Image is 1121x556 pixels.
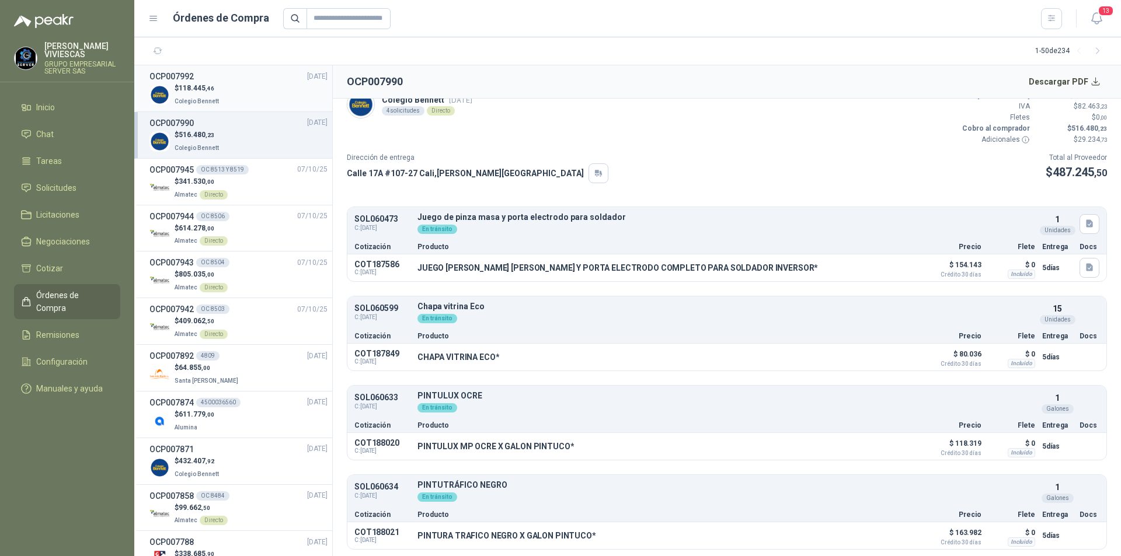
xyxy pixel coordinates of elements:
p: Producto [417,243,916,250]
p: COT187849 [354,349,410,358]
p: Flete [988,422,1035,429]
span: Tareas [36,155,62,167]
span: 487.245 [1053,165,1107,179]
span: Colegio Bennett [175,471,219,477]
div: Directo [200,516,228,525]
span: ,00 [1100,93,1107,99]
div: En tránsito [417,225,457,234]
span: Almatec [175,191,197,198]
img: Company Logo [15,47,37,69]
a: OCP0078924809[DATE] Company Logo$64.855,00Santa [PERSON_NAME] [149,349,328,386]
p: PINTURA TRAFICO NEGRO X GALON PINTUCO* [417,531,596,540]
a: Tareas [14,150,120,172]
p: 1 [1055,391,1060,404]
div: Directo [200,190,228,200]
p: Calle 17A #107-27 Cali , [PERSON_NAME][GEOGRAPHIC_DATA] [347,167,584,180]
span: [DATE] [307,537,328,548]
p: $ [1037,123,1107,134]
span: Remisiones [36,328,79,341]
div: Incluido [1008,537,1035,547]
span: C: [DATE] [354,269,410,276]
span: 805.035 [179,270,214,278]
span: ,23 [1100,103,1107,110]
span: Configuración [36,355,88,368]
a: Inicio [14,96,120,118]
p: Fletes [960,112,1030,123]
span: 82.463 [1078,102,1107,110]
span: 434.017 [1074,92,1107,100]
span: Órdenes de Compra [36,289,109,314]
a: OCP007945OC 8513 Y 851907/10/25 Company Logo$341.530,00AlmatecDirecto [149,163,328,200]
h3: OCP007990 [149,117,194,130]
a: OCP007942OC 850307/10/25 Company Logo$409.062,50AlmatecDirecto [149,303,328,340]
span: ,46 [206,85,214,92]
span: Crédito 30 días [923,540,981,545]
p: $ 0 [988,347,1035,361]
h3: OCP007871 [149,443,194,456]
p: Docs [1080,422,1099,429]
p: $ [175,176,228,187]
a: Cotizar [14,257,120,279]
span: ,00 [206,225,214,232]
h2: OCP007990 [347,74,403,90]
h3: OCP007892 [149,349,194,362]
p: $ [175,83,221,94]
h3: OCP007942 [149,303,194,316]
span: ,00 [206,411,214,418]
span: Alumina [175,424,197,431]
h3: OCP007944 [149,210,194,223]
p: Cotización [354,243,410,250]
span: [DATE] [307,443,328,454]
div: OC 8504 [196,258,229,267]
p: COT188020 [354,438,410,447]
p: Producto [417,333,916,340]
p: Flete [988,511,1035,518]
div: Incluido [1008,359,1035,368]
p: [PERSON_NAME] VIVIESCAS [44,42,120,58]
p: $ [175,316,228,327]
button: 13 [1086,8,1107,29]
p: SOL060599 [354,304,410,313]
span: Crédito 30 días [923,272,981,278]
span: [DATE] [449,96,472,104]
span: ,23 [206,132,214,138]
img: Company Logo [149,224,170,244]
span: 07/10/25 [297,304,328,315]
span: ,00 [206,271,214,278]
div: Galones [1042,404,1074,414]
p: Total al Proveedor [1046,152,1107,163]
p: COT188021 [354,527,410,537]
p: $ [1046,163,1107,181]
h3: OCP007992 [149,70,194,83]
span: 432.407 [179,457,214,465]
a: OCP007990[DATE] Company Logo$516.480,23Colegio Bennett [149,117,328,153]
span: Solicitudes [36,181,76,194]
p: PINTUTRÁFICO NEGRO [417,481,1035,489]
img: Company Logo [149,457,170,478]
div: Unidades [1040,315,1075,324]
p: Cotización [354,422,410,429]
p: $ [175,502,228,513]
span: 614.278 [179,224,214,232]
span: 29.234 [1078,135,1107,144]
div: Directo [200,283,228,292]
div: Directo [200,330,228,339]
p: $ [175,362,241,373]
p: PINTULUX OCRE [417,391,1035,400]
span: ,73 [1100,137,1107,143]
span: [DATE] [307,71,328,82]
span: 13 [1098,5,1114,16]
a: Remisiones [14,324,120,346]
p: Entrega [1042,511,1073,518]
div: 4809 [196,351,220,361]
span: C: [DATE] [354,358,410,365]
span: 341.530 [179,177,214,186]
p: 1 [1055,481,1060,494]
h3: OCP007874 [149,396,194,409]
p: Producto [417,511,916,518]
span: Crédito 30 días [923,361,981,367]
h3: OCP007858 [149,489,194,502]
a: OCP007943OC 850407/10/25 Company Logo$805.035,00AlmatecDirecto [149,256,328,293]
span: C: [DATE] [354,447,410,454]
img: Company Logo [149,85,170,105]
